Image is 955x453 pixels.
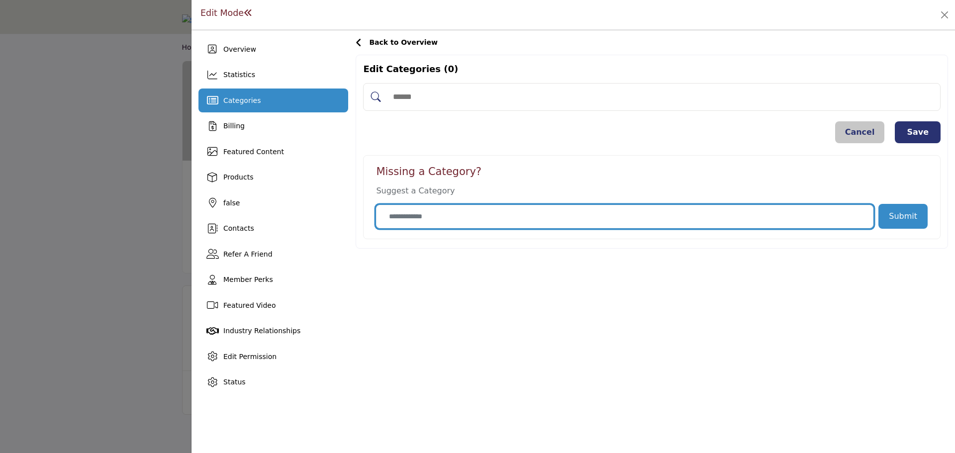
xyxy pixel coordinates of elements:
span: Contacts [223,224,254,232]
button: Submit [878,204,928,229]
span: Products [223,173,253,181]
span: false [223,199,240,207]
span: Suggest a Category [376,186,455,195]
span: Statistics [223,71,255,79]
span: Billing [223,122,245,130]
p: Edit Categories ( ) [363,62,458,76]
input: Search Category [388,86,936,108]
h2: Missing a Category? [376,166,928,185]
span: Status [223,378,246,386]
span: Industry Relationships [223,327,300,335]
button: Cancel [835,121,885,143]
span: Featured Content [223,148,284,156]
span: Edit Permission [223,353,277,361]
span: Back to Overview [369,38,438,46]
span: Overview [223,45,256,53]
span: 0 [448,64,455,74]
button: Save [895,121,941,143]
span: Categories [223,96,261,104]
span: Featured Video [223,301,276,309]
input: Category Name [376,205,873,228]
span: Refer A Friend [223,250,273,258]
span: Member Perks [223,275,273,283]
button: Close [938,8,952,22]
h1: Edit Mode [200,8,253,18]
